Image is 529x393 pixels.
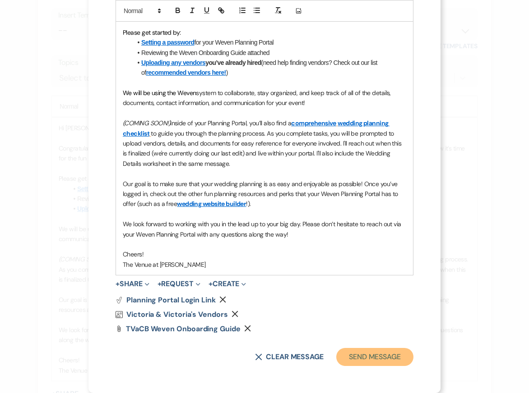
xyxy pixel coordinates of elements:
button: Planning Portal Login Link [116,297,216,304]
span: Our goal is to make sure that your wedding planning is as easy and enjoyable as possible! Once yo... [123,180,399,208]
span: ) [226,69,228,76]
span: Reviewing the Weven Onboarding Guide attached [141,49,269,56]
span: !). [246,200,251,208]
span: Please get started by: [123,28,181,37]
span: We will be using the Weven [123,89,196,97]
span: system to collaborate, stay organized, and keep track of all of the details, documents, contact i... [123,89,392,107]
a: wedding website builder [177,200,246,208]
span: We look forward to working with you in the lead up to your big day. Please don’t hesitate to reac... [123,220,403,238]
strong: you’ve already hired [141,59,261,66]
span: + [209,280,213,288]
span: to guide you through the planning process. As you complete tasks, you will be prompted to upload ... [123,129,403,168]
button: Send Message [336,348,413,366]
span: Inside of your Planning Portal, you’ll also find a [170,119,291,127]
a: wedding planning checklist [123,119,390,137]
a: comprehensive [291,119,336,127]
button: Clear message [255,353,324,361]
span: + [116,280,120,288]
span: Planning Portal Login Link [126,295,216,305]
a: Victoria & Victoria's Vendors [116,311,228,318]
span: TVaCB Weven Onboarding Guide [126,324,241,334]
em: (COMING SOON!) [123,119,170,127]
button: Request [158,280,200,288]
a: Uploading any vendors [141,59,205,66]
button: Share [116,280,149,288]
button: Create [209,280,246,288]
span: for your Weven Planning Portal [195,39,274,46]
p: The Venue at [PERSON_NAME] [123,260,406,270]
a: recommended vendors here! [146,69,226,76]
a: TVaCB Weven Onboarding Guide [126,325,241,333]
a: Setting a password [141,39,195,46]
span: + [158,280,162,288]
span: Victoria & Victoria's Vendors [126,310,228,319]
span: Cheers! [123,250,144,258]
